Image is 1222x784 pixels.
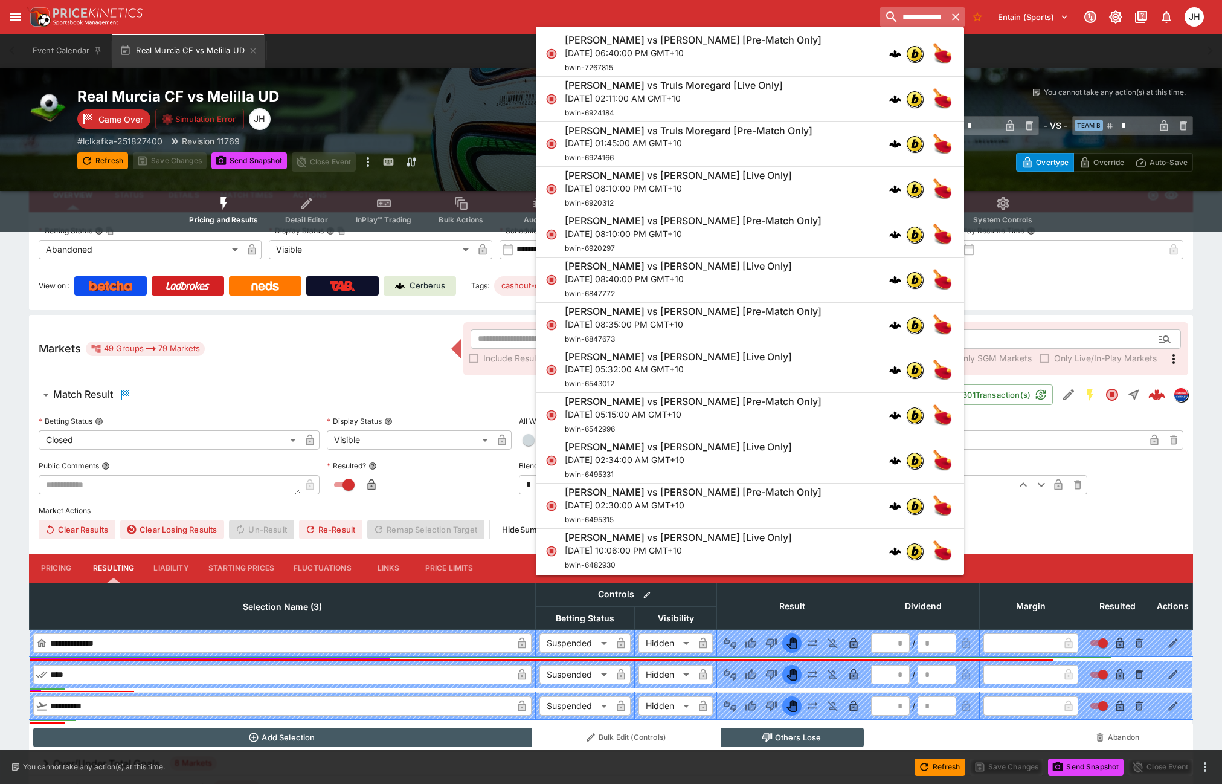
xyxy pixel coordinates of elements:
[565,47,822,59] p: [DATE] 06:40:00 PM GMT+10
[823,665,843,684] button: Eliminated In Play
[361,554,416,583] button: Links
[565,351,792,363] h6: [PERSON_NAME] vs [PERSON_NAME] [Live Only]
[565,289,615,298] span: bwin-6847772
[980,583,1082,629] th: Margin
[23,762,165,773] p: You cannot take any action(s) at this time.
[889,183,901,195] img: logo-cerberus.svg
[889,228,901,241] div: cerberus
[930,42,954,66] img: table_tennis.png
[907,91,922,107] img: bwin.png
[638,633,693,653] div: Hidden
[77,152,128,169] button: Refresh
[91,342,200,356] div: 49 Groups 79 Markets
[356,215,411,224] span: InPlay™ Trading
[762,696,781,716] button: Lose
[189,215,258,224] span: Pricing and Results
[361,152,375,172] button: more
[83,554,144,583] button: Resulting
[416,554,483,583] button: Price Limits
[545,183,558,195] svg: Closed
[565,273,792,285] p: [DATE] 08:40:00 PM GMT+10
[930,132,954,156] img: table_tennis.png
[906,407,923,424] div: bwin
[545,228,558,241] svg: Closed
[930,177,954,201] img: table_tennis.png
[565,198,614,207] span: bwin-6920312
[39,520,115,539] button: Clear Results
[27,5,51,29] img: PriceKinetics Logo
[930,449,954,473] img: table_tennis.png
[1105,6,1127,28] button: Toggle light/dark mode
[907,407,922,423] img: bwin.png
[77,135,162,147] p: Copy To Clipboard
[495,520,564,539] button: HideSummary
[539,696,611,716] div: Suspended
[889,138,901,150] div: cerberus
[545,48,558,60] svg: Closed
[906,181,923,198] div: bwin
[39,502,1183,520] label: Market Actions
[89,281,132,291] img: Betcha
[249,108,271,130] div: Jordan Hughes
[519,416,605,426] p: All Winners Full-Dividend
[1048,759,1124,776] button: Send Snapshot
[1130,153,1193,172] button: Auto-Save
[39,416,92,426] p: Betting Status
[907,136,922,152] img: bwin.png
[565,63,613,72] span: bwin-7267815
[930,403,954,427] img: table_tennis.png
[639,587,655,603] button: Bulk edit
[906,226,923,243] div: bwin
[912,669,915,681] div: /
[545,409,558,421] svg: Closed
[95,417,103,426] button: Betting Status
[907,498,922,514] img: bwin.png
[166,281,210,291] img: Ladbrokes
[545,455,558,467] svg: Closed
[721,665,740,684] button: Not Set
[1073,153,1130,172] button: Override
[741,665,761,684] button: Win
[1101,384,1123,406] button: Closed
[565,34,822,47] h6: [PERSON_NAME] vs [PERSON_NAME] [Pre-Match Only]
[439,215,483,224] span: Bulk Actions
[906,45,923,62] div: bwin
[1198,760,1212,774] button: more
[299,520,362,539] span: Re-Result
[269,240,472,259] div: Visible
[1105,387,1119,402] svg: Closed
[889,409,901,421] div: cerberus
[53,8,143,18] img: PriceKinetics
[889,93,901,105] div: cerberus
[907,227,922,242] img: bwin.png
[565,560,616,569] span: bwin-6482930
[889,93,901,105] img: logo-cerberus.svg
[565,544,792,557] p: [DATE] 10:06:00 PM GMT+10
[973,215,1032,224] span: System Controls
[889,545,901,557] img: logo-cerberus.svg
[565,499,822,511] p: [DATE] 02:30:00 AM GMT+10
[565,453,792,466] p: [DATE] 02:34:00 AM GMT+10
[1148,386,1165,403] img: logo-cerberus--red.svg
[1079,6,1101,28] button: Connected to PK
[330,281,355,291] img: TabNZ
[741,696,761,716] button: Win
[717,583,867,629] th: Result
[803,633,822,653] button: Push
[638,696,693,716] div: Hidden
[1174,387,1188,402] div: lclkafka
[889,409,901,421] img: logo-cerberus.svg
[1036,156,1069,169] p: Overtype
[565,486,822,499] h6: [PERSON_NAME] vs [PERSON_NAME] [Pre-Match Only]
[930,358,954,382] img: table_tennis.png
[182,135,240,147] p: Revision 11769
[1016,153,1193,172] div: Start From
[565,92,783,105] p: [DATE] 02:11:00 AM GMT+10
[1082,583,1153,629] th: Resulted
[565,305,822,318] h6: [PERSON_NAME] vs [PERSON_NAME] [Pre-Match Only]
[53,20,118,25] img: Sportsbook Management
[155,109,244,129] button: Simulation Error
[565,441,792,453] h6: [PERSON_NAME] vs [PERSON_NAME] [Live Only]
[889,319,901,331] div: cerberus
[384,417,393,426] button: Display Status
